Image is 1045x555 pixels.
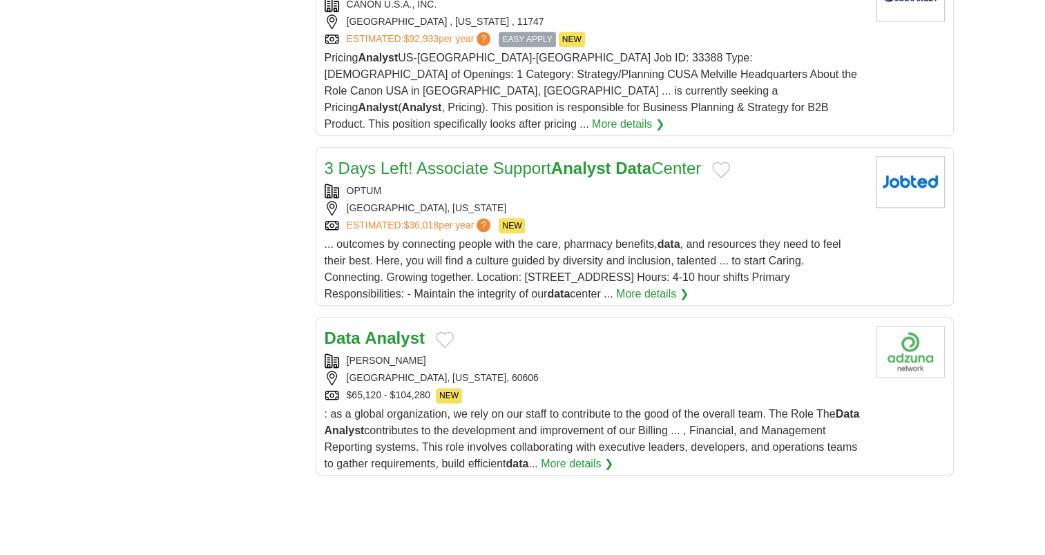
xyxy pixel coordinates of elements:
[436,331,454,348] button: Add to favorite jobs
[325,159,702,177] a: 3 Days Left! Associate SupportAnalyst DataCenter
[551,159,611,177] strong: Analyst
[477,218,490,232] span: ?
[499,218,525,233] span: NEW
[836,408,860,420] strong: Data
[559,32,585,47] span: NEW
[592,116,664,133] a: More details ❯
[325,388,865,403] div: $65,120 - $104,280
[325,329,361,347] strong: Data
[325,425,365,436] strong: Analyst
[325,14,865,29] div: [GEOGRAPHIC_DATA] , [US_STATE] , 11747
[347,32,494,47] a: ESTIMATED:$92,933per year?
[403,33,439,44] span: $92,933
[436,388,462,403] span: NEW
[658,238,680,250] strong: data
[325,52,857,130] span: Pricing US-[GEOGRAPHIC_DATA]-[GEOGRAPHIC_DATA] Job ID: 33388 Type: [DEMOGRAPHIC_DATA] of Openings...
[712,162,730,178] button: Add to favorite jobs
[402,101,442,113] strong: Analyst
[615,159,651,177] strong: Data
[541,456,613,472] a: More details ❯
[325,184,865,198] div: OPTUM
[499,32,555,47] span: EASY APPLY
[616,286,689,302] a: More details ❯
[547,288,570,300] strong: data
[477,32,490,46] span: ?
[325,238,841,300] span: ... outcomes by connecting people with the care, pharmacy benefits, , and resources they need to ...
[876,326,945,378] img: Company logo
[325,353,865,368] div: [PERSON_NAME]
[876,156,945,208] img: Company logo
[325,201,865,215] div: [GEOGRAPHIC_DATA], [US_STATE]
[325,408,860,469] span: : as a global organization, we rely on our staff to contribute to the good of the overall team. T...
[358,52,398,64] strong: Analyst
[347,218,494,233] a: ESTIMATED:$36,018per year?
[358,101,398,113] strong: Analyst
[403,220,439,231] span: $36,018
[506,458,528,469] strong: data
[365,329,425,347] strong: Analyst
[325,371,865,385] div: [GEOGRAPHIC_DATA], [US_STATE], 60606
[325,329,425,347] a: Data Analyst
